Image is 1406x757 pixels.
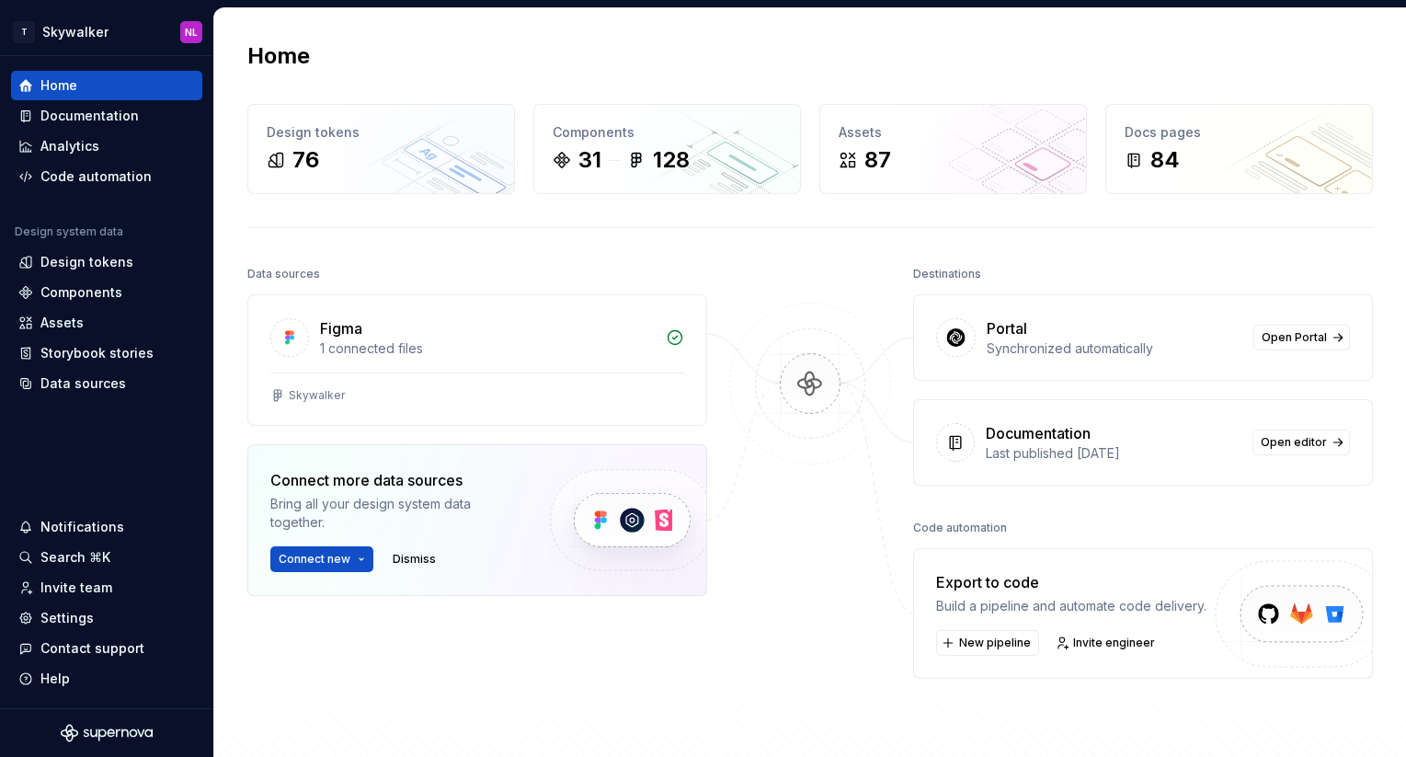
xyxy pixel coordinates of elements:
div: Help [40,670,70,688]
div: Components [553,123,782,142]
div: Export to code [936,571,1206,593]
div: Figma [320,317,362,339]
a: Components31128 [533,104,801,194]
div: Data sources [40,374,126,393]
div: Search ⌘K [40,548,110,567]
div: Storybook stories [40,344,154,362]
div: Assets [40,314,84,332]
button: Connect new [270,546,373,572]
h2: Home [247,41,310,71]
div: Design system data [15,224,123,239]
span: Invite engineer [1073,636,1155,650]
button: Notifications [11,512,202,542]
div: Documentation [40,107,139,125]
div: Design tokens [40,253,133,271]
a: Analytics [11,132,202,161]
div: Documentation [986,422,1091,444]
div: Settings [40,609,94,627]
button: Contact support [11,634,202,663]
a: Documentation [11,101,202,131]
div: Components [40,283,122,302]
div: T [13,21,35,43]
div: Analytics [40,137,99,155]
a: Invite team [11,573,202,602]
div: 84 [1150,145,1180,175]
div: Code automation [40,167,152,186]
div: Connect more data sources [270,469,519,491]
span: Open Portal [1262,330,1327,345]
span: Open editor [1261,435,1327,450]
a: Assets [11,308,202,338]
a: Assets87 [819,104,1087,194]
button: Help [11,664,202,694]
div: 76 [292,145,319,175]
a: Open editor [1252,430,1350,455]
a: Data sources [11,369,202,398]
div: 128 [653,145,690,175]
div: Design tokens [267,123,496,142]
div: 1 connected files [320,339,655,358]
div: Portal [987,317,1027,339]
div: Notifications [40,518,124,536]
span: Dismiss [393,552,436,567]
a: Figma1 connected filesSkywalker [247,294,707,426]
button: Dismiss [384,546,444,572]
button: New pipeline [936,630,1039,656]
div: Data sources [247,261,320,287]
a: Open Portal [1253,325,1350,350]
svg: Supernova Logo [61,724,153,742]
div: Contact support [40,639,144,658]
button: TSkywalkerNL [4,12,210,52]
div: Home [40,76,77,95]
div: Build a pipeline and automate code delivery. [936,597,1206,615]
a: Design tokens [11,247,202,277]
div: 87 [864,145,891,175]
div: 31 [578,145,601,175]
a: Components [11,278,202,307]
a: Home [11,71,202,100]
div: Assets [839,123,1068,142]
a: Code automation [11,162,202,191]
span: Connect new [279,552,350,567]
a: Design tokens76 [247,104,515,194]
a: Settings [11,603,202,633]
div: Destinations [913,261,981,287]
div: Synchronized automatically [987,339,1242,358]
div: Code automation [913,515,1007,541]
div: Docs pages [1125,123,1354,142]
div: Skywalker [42,23,109,41]
div: Skywalker [289,388,345,403]
a: Storybook stories [11,338,202,368]
button: Search ⌘K [11,543,202,572]
div: Bring all your design system data together. [270,495,519,532]
div: NL [185,25,198,40]
a: Docs pages84 [1105,104,1373,194]
div: Last published [DATE] [986,444,1241,463]
a: Invite engineer [1050,630,1163,656]
div: Invite team [40,579,112,597]
span: New pipeline [959,636,1031,650]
